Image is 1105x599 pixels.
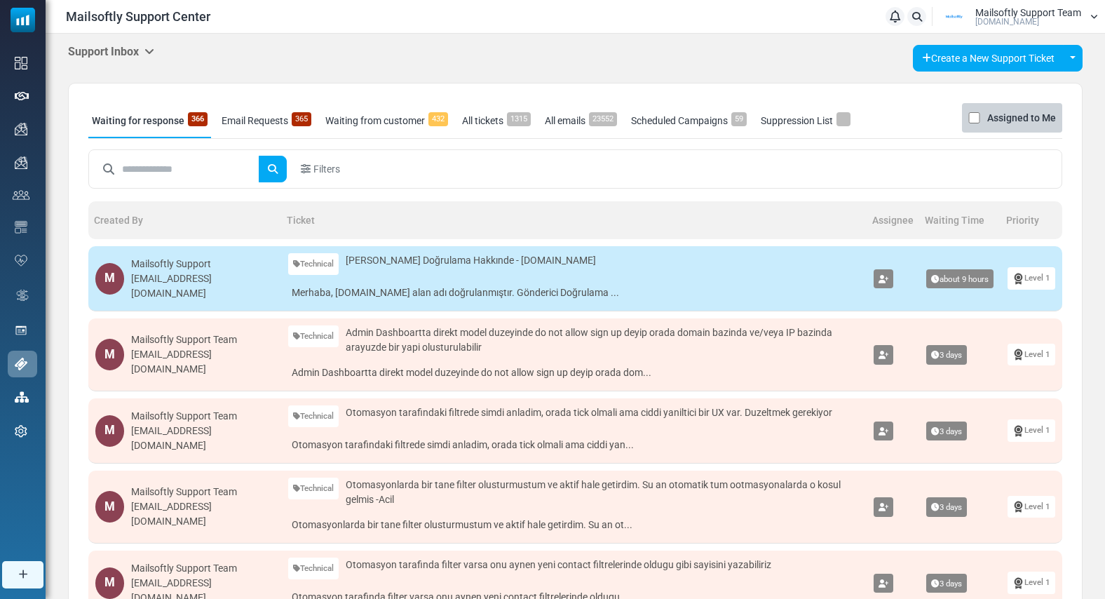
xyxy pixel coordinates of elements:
span: 59 [731,112,747,126]
a: Suppression List [757,103,854,138]
div: M [95,491,124,523]
th: Waiting Time [919,201,1001,239]
span: 3 days [926,422,967,441]
a: Create a New Support Ticket [913,45,1064,72]
span: 3 days [926,497,967,517]
div: Mailsoftly Support Team [131,561,274,576]
h5: Support Inbox [68,45,154,58]
img: workflow.svg [15,288,30,304]
a: Technical [288,478,339,499]
span: Filters [313,162,340,177]
span: 432 [428,112,448,126]
a: All emails23552 [541,103,621,138]
img: email-templates-icon.svg [15,221,27,234]
span: 365 [292,112,311,126]
a: Level 1 [1008,572,1055,593]
a: Waiting for response366 [88,103,211,138]
img: landing_pages.svg [15,324,27,337]
img: contacts-icon.svg [13,190,29,200]
th: Created By [88,201,281,239]
div: Mailsoftly Support Team [131,485,274,499]
a: Level 1 [1008,267,1055,289]
span: 23552 [589,112,617,126]
span: [DOMAIN_NAME] [975,18,1039,26]
img: support-icon-active.svg [15,358,27,370]
a: Scheduled Campaigns59 [628,103,750,138]
img: campaigns-icon.png [15,156,27,169]
div: Mailsoftly Support Team [131,332,274,347]
th: Assignee [867,201,919,239]
a: Technical [288,558,339,579]
img: mailsoftly_icon_blue_white.svg [11,8,35,32]
a: Merhaba, [DOMAIN_NAME] alan adı doğrulanmıştır. Gönderici Doğrulama ... [288,282,860,304]
a: Admin Dashboartta direkt model duzeyinde do not allow sign up deyip orada dom... [288,362,860,384]
span: Mailsoftly Support Team [975,8,1081,18]
div: [EMAIL_ADDRESS][DOMAIN_NAME] [131,347,274,377]
span: 366 [188,112,208,126]
div: [EMAIL_ADDRESS][DOMAIN_NAME] [131,424,274,453]
th: Priority [1001,201,1062,239]
a: Technical [288,253,339,275]
label: Assigned to Me [987,109,1056,126]
div: [EMAIL_ADDRESS][DOMAIN_NAME] [131,271,274,301]
span: Admin Dashboartta direkt model duzeyinde do not allow sign up deyip orada domain bazinda ve/veya ... [346,325,860,355]
a: Technical [288,325,339,347]
a: Level 1 [1008,496,1055,518]
div: M [95,263,124,295]
div: M [95,567,124,599]
a: Waiting from customer432 [322,103,452,138]
span: Otomasyon tarafinda filter varsa onu aynen yeni contact filtrelerinde oldugu gibi sayisini yazabi... [346,558,771,572]
span: Mailsoftly Support Center [66,7,210,26]
a: Level 1 [1008,344,1055,365]
span: [PERSON_NAME] Doğrulama Hakkınde - [DOMAIN_NAME] [346,253,596,268]
div: M [95,339,124,370]
img: User Logo [937,6,972,27]
th: Ticket [281,201,867,239]
span: 3 days [926,574,967,593]
span: Otomasyon tarafindaki filtrede simdi anladim, orada tick olmali ama ciddi yaniltici bir UX var. D... [346,405,832,420]
img: dashboard-icon.svg [15,57,27,69]
div: M [95,415,124,447]
img: domain-health-icon.svg [15,255,27,266]
a: Otomasyon tarafindaki filtrede simdi anladim, orada tick olmali ama ciddi yan... [288,434,860,456]
div: [EMAIL_ADDRESS][DOMAIN_NAME] [131,499,274,529]
span: 3 days [926,345,967,365]
a: Level 1 [1008,419,1055,441]
a: Technical [288,405,339,427]
a: User Logo Mailsoftly Support Team [DOMAIN_NAME] [937,6,1098,27]
span: about 9 hours [926,269,994,289]
a: All tickets1315 [459,103,534,138]
img: settings-icon.svg [15,425,27,438]
img: campaigns-icon.png [15,123,27,135]
div: Mailsoftly Support Team [131,409,274,424]
a: Otomasyonlarda bir tane filter olusturmustum ve aktif hale getirdim. Su an ot... [288,514,860,536]
span: Otomasyonlarda bir tane filter olusturmustum ve aktif hale getirdim. Su an otomatik tum ootmasyon... [346,478,860,507]
a: Email Requests365 [218,103,315,138]
div: Mailsoftly Support [131,257,274,271]
span: 1315 [507,112,531,126]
